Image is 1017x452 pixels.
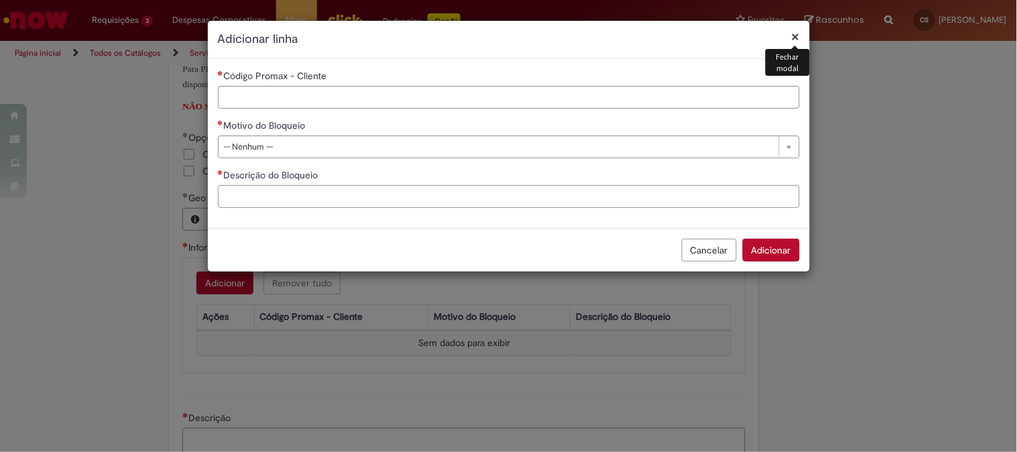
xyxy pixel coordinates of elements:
[766,49,810,76] div: Fechar modal
[218,86,800,109] input: Código Promax - Cliente
[743,239,800,262] button: Adicionar
[218,70,224,76] span: Necessários
[218,185,800,208] input: Descrição do Bloqueio
[792,30,800,44] button: Fechar modal
[224,169,321,181] span: Descrição do Bloqueio
[224,70,330,82] span: Código Promax - Cliente
[224,136,772,158] span: -- Nenhum --
[218,31,800,48] h2: Adicionar linha
[218,120,224,125] span: Necessários
[218,170,224,175] span: Necessários
[224,119,308,131] span: Motivo do Bloqueio
[682,239,737,262] button: Cancelar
